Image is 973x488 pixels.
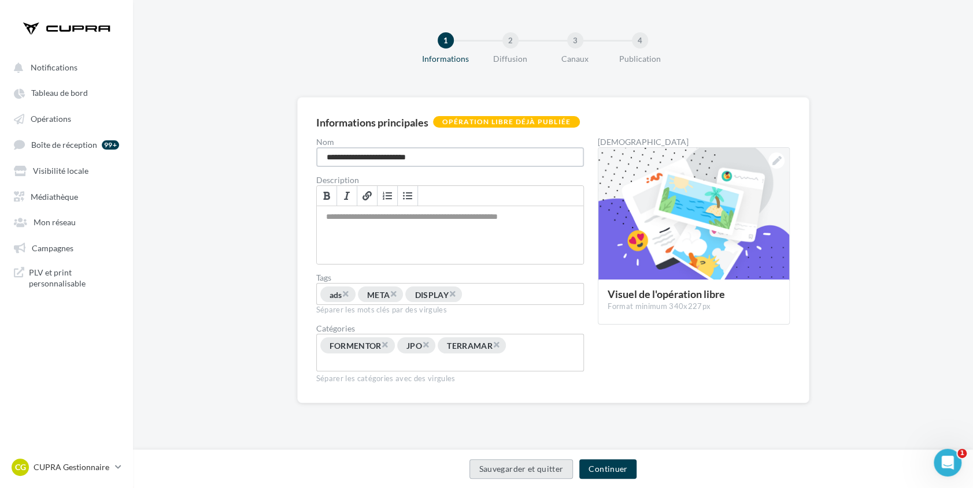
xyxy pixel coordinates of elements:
span: × [342,288,349,299]
span: Campagnes [32,243,73,252]
p: CUPRA Gestionnaire [34,461,110,473]
span: Notifications [31,62,77,72]
div: Publication [603,53,677,65]
a: Boîte de réception 99+ [7,133,126,155]
label: Nom [316,138,584,146]
a: Mon réseau [7,211,126,232]
span: ads [330,289,342,299]
span: Opérations [31,114,71,124]
a: Italique (Ctrl+I) [337,186,357,206]
div: Visuel de l'opération libre [608,289,780,299]
span: 1 [957,449,967,458]
div: Séparer les mots clés par des virgules [316,305,584,315]
div: Permet de préciser les enjeux de la campagne à vos affiliés [317,206,584,264]
div: Informations [409,53,483,65]
a: Visibilité locale [7,159,126,180]
div: Diffusion [473,53,547,65]
label: Tags [316,274,584,282]
a: PLV et print personnalisable [7,262,126,294]
span: Tableau de bord [31,88,88,98]
div: Canaux [538,53,612,65]
button: Notifications [7,57,121,77]
span: Mon réseau [34,217,76,227]
div: 4 [632,32,648,49]
span: META [367,289,390,299]
a: Campagnes [7,237,126,258]
span: CG [15,461,26,473]
a: Opérations [7,108,126,129]
div: Informations principales [316,117,428,128]
a: Insérer/Supprimer une liste numérotée [378,186,398,206]
div: Séparer les catégories avec des virgules [316,371,584,384]
span: PLV et print personnalisable [29,267,119,289]
button: Sauvegarder et quitter [469,459,574,479]
span: × [449,288,456,299]
span: × [390,288,397,299]
span: Boîte de réception [31,140,97,150]
a: CG CUPRA Gestionnaire [9,456,124,478]
div: 99+ [102,140,119,150]
div: Catégories [316,325,584,333]
div: 2 [502,32,519,49]
span: JPO [406,341,422,351]
div: Permet aux affiliés de trouver l'opération libre plus facilement [316,283,584,305]
input: Choisissez une catégorie [319,356,405,369]
div: 1 [438,32,454,49]
span: × [382,339,389,350]
span: DISPLAY [415,289,448,299]
a: Gras (Ctrl+B) [317,186,337,206]
span: FORMENTOR [330,341,382,351]
div: [DEMOGRAPHIC_DATA] [598,138,790,146]
input: Permet aux affiliés de trouver l'opération libre plus facilement [463,289,549,302]
span: × [422,339,429,350]
a: Lien [357,186,378,206]
label: Description [316,176,584,184]
div: Opération libre déjà publiée [433,116,580,128]
span: × [493,339,500,350]
a: Tableau de bord [7,82,126,103]
iframe: Intercom live chat [934,449,961,476]
span: Visibilité locale [33,166,88,176]
div: Choisissez une catégorie [316,334,584,371]
button: Continuer [579,459,637,479]
a: Médiathèque [7,185,126,206]
a: Insérer/Supprimer une liste à puces [398,186,418,206]
div: 3 [567,32,583,49]
span: Médiathèque [31,191,78,201]
div: Format minimum 340x227px [608,301,780,312]
span: TERRAMAR [447,341,493,351]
